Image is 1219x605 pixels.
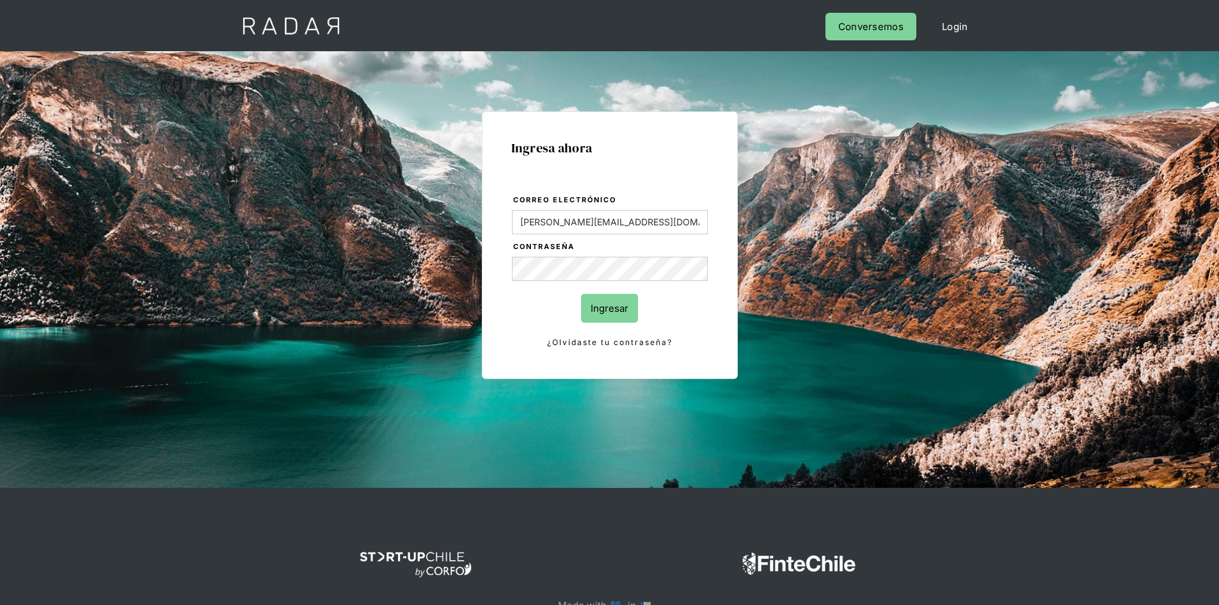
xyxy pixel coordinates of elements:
[512,335,708,350] a: ¿Olvidaste tu contraseña?
[511,193,708,350] form: Login Form
[513,194,708,207] label: Correo electrónico
[581,294,638,323] input: Ingresar
[511,141,708,155] h1: Ingresa ahora
[512,210,708,234] input: bruce@wayne.com
[929,13,981,40] a: Login
[825,13,916,40] a: Conversemos
[513,241,708,254] label: Contraseña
